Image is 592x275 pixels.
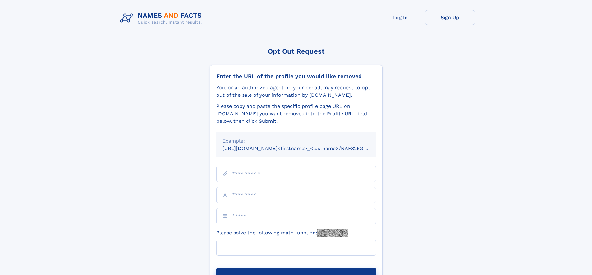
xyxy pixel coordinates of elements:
[216,84,376,99] div: You, or an authorized agent on your behalf, may request to opt-out of the sale of your informatio...
[425,10,475,25] a: Sign Up
[210,47,383,55] div: Opt Out Request
[216,103,376,125] div: Please copy and paste the specific profile page URL on [DOMAIN_NAME] you want removed into the Pr...
[223,137,370,145] div: Example:
[216,73,376,80] div: Enter the URL of the profile you would like removed
[375,10,425,25] a: Log In
[117,10,207,27] img: Logo Names and Facts
[223,145,388,151] small: [URL][DOMAIN_NAME]<firstname>_<lastname>/NAF325G-xxxxxxxx
[216,229,348,237] label: Please solve the following math function:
